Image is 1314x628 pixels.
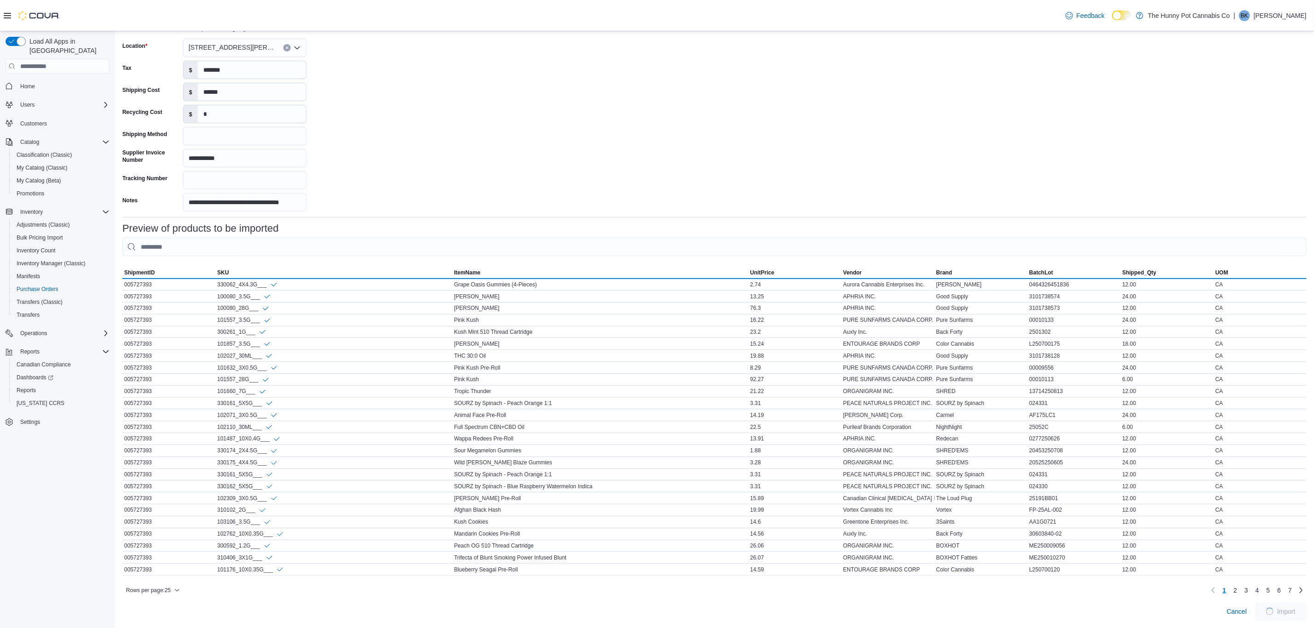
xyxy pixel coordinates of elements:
span: Reports [13,385,109,396]
div: 005727393 [122,338,215,349]
div: 14.19 [748,410,841,421]
a: Feedback [1062,6,1108,25]
div: 13.25 [748,291,841,302]
div: THC 30:0 Oil [452,350,748,361]
span: BatchLot [1029,269,1053,276]
div: PURE SUNFARMS CANADA CORP. [841,314,934,325]
svg: Info [266,471,273,478]
a: [US_STATE] CCRS [13,398,68,409]
span: Inventory Count [13,245,109,256]
span: Operations [20,330,47,337]
div: 24.00 [1120,291,1213,302]
button: Reports [9,384,113,397]
span: Load All Apps in [GEOGRAPHIC_DATA] [26,37,109,55]
span: [STREET_ADDRESS][PERSON_NAME] [189,42,274,53]
div: PURE SUNFARMS CANADA CORP. [841,362,934,373]
div: CA [1214,398,1307,409]
button: [US_STATE] CCRS [9,397,113,410]
label: $ [184,83,198,101]
div: 15.24 [748,338,841,349]
button: Clear input [283,44,291,51]
a: Bulk Pricing Import [13,232,67,243]
svg: Info [276,566,284,573]
button: Users [2,98,113,111]
div: Full Spectrum CBN+CBD Oil [452,422,748,433]
div: [PERSON_NAME] [452,338,748,349]
div: 005727393 [122,291,215,302]
button: Open list of options [293,44,301,51]
span: SKU [217,269,229,276]
button: Inventory [17,206,46,217]
span: 3 [1245,586,1248,595]
span: Shipped_Qty [1122,269,1156,276]
a: Canadian Compliance [13,359,75,370]
span: UnitPrice [750,269,775,276]
div: 102027_30ML___ [217,352,273,360]
div: 24.00 [1120,410,1213,421]
button: SKU [215,267,452,278]
button: Inventory Count [9,244,113,257]
span: 1 [1222,586,1226,595]
span: Inventory [17,206,109,217]
button: BatchLot [1027,267,1120,278]
div: CA [1214,291,1307,302]
button: Shipped_Qty [1120,267,1213,278]
span: Bulk Pricing Import [13,232,109,243]
div: ORGANIGRAM INC. [841,386,934,397]
button: Users [17,99,38,110]
div: APHRIA INC. [841,291,934,302]
span: Adjustments (Classic) [17,221,70,228]
button: Transfers [9,308,113,321]
div: L250700175 [1027,338,1120,349]
a: Inventory Count [13,245,59,256]
span: Reports [20,348,40,355]
div: 101632_3X0.5G___ [217,364,277,371]
button: ShipmentID [122,267,215,278]
div: ENTOURAGE BRANDS CORP [841,338,934,349]
svg: Info [273,435,281,443]
div: 16.22 [748,314,841,325]
div: [PERSON_NAME] [452,303,748,314]
a: Home [17,81,39,92]
span: Settings [20,418,40,426]
div: 76.3 [748,303,841,314]
button: Rows per page:25 [122,585,184,596]
label: Recycling Cost [122,108,162,116]
svg: Info [262,376,270,383]
svg: Info [264,519,271,526]
span: My Catalog (Classic) [17,164,68,171]
svg: Info [270,411,278,419]
div: 101857_3.5G___ [217,340,271,348]
button: UnitPrice [748,267,841,278]
div: 12.00 [1120,350,1213,361]
p: | [1234,10,1235,21]
span: 5 [1267,586,1270,595]
span: Users [17,99,109,110]
div: 300261_1G___ [217,328,266,336]
a: Page 2 of 7 [1230,583,1241,598]
span: Home [20,83,35,90]
div: 12.00 [1120,326,1213,337]
div: CA [1214,410,1307,421]
span: 6 [1277,586,1281,595]
div: 00010113 [1027,374,1120,385]
div: Color Cannabis [935,338,1027,349]
div: 100080_28G___ [217,304,269,312]
button: Customers [2,117,113,130]
a: Customers [17,118,51,129]
a: My Catalog (Beta) [13,175,65,186]
div: 92.27 [748,374,841,385]
span: Manifests [13,271,109,282]
button: Brand [935,267,1027,278]
span: Transfers [13,309,109,320]
svg: Info [265,352,273,360]
div: CA [1214,374,1307,385]
div: CA [1214,386,1307,397]
button: Transfers (Classic) [9,296,113,308]
div: 005727393 [122,303,215,314]
button: Bulk Pricing Import [9,231,113,244]
a: Next page [1296,585,1307,596]
a: Reports [13,385,40,396]
span: Home [17,80,109,91]
svg: Info [259,328,266,336]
